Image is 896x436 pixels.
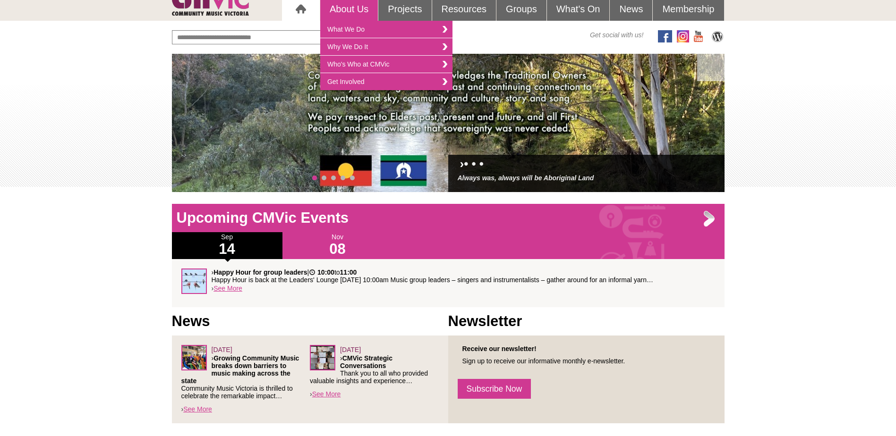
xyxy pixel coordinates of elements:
div: Sep [172,232,282,259]
a: Get Involved [320,73,452,90]
strong: CMVic Strategic Conversations [340,354,393,369]
h1: 14 [172,242,282,257]
strong: Happy Hour for group leaders [213,268,307,276]
div: Nov [282,232,393,259]
h1: Newsletter [448,312,725,331]
img: icon-instagram.png [677,30,689,42]
a: What We Do [320,21,452,38]
a: Subscribe Now [458,379,531,399]
a: See More [312,390,341,398]
h1: 08 [282,242,393,257]
a: Why We Do It [320,38,452,56]
a: • • • [464,157,484,171]
a: Always was, always will be Aboriginal Land [458,174,594,182]
p: › Community Music Victoria is thrilled to celebrate the remarkable impact… [181,354,310,400]
div: › [181,345,310,414]
div: › [181,268,715,298]
p: › | to Happy Hour is back at the Leaders' Lounge [DATE] 10:00am Music group leaders – singers and... [212,268,715,284]
a: Who's Who at CMVic [320,56,452,73]
strong: 11:00 [340,268,357,276]
div: › [310,345,439,399]
span: [DATE] [212,346,232,353]
strong: Receive our newsletter! [462,345,537,352]
h2: › [458,159,715,173]
h1: News [172,312,448,331]
h1: Upcoming CMVic Events [172,209,725,227]
img: Leaders-Forum_sq.png [310,345,335,370]
span: [DATE] [340,346,361,353]
img: Happy_Hour_sq.jpg [181,268,207,294]
strong: 10:00 [317,268,334,276]
a: See More [213,285,242,292]
img: Screenshot_2025-06-03_at_4.38.34%E2%80%AFPM.png [181,345,207,370]
span: Get social with us! [590,30,644,40]
img: CMVic Blog [710,30,725,42]
a: See More [183,405,212,413]
p: Sign up to receive our informative monthly e-newsletter. [458,357,715,365]
p: › Thank you to all who provided valuable insights and experience… [310,354,439,385]
strong: Growing Community Music breaks down barriers to music making across the state [181,354,299,385]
